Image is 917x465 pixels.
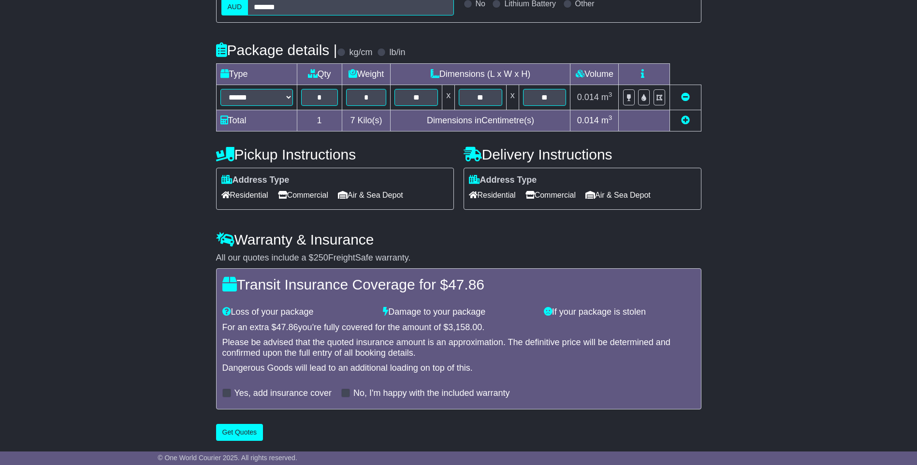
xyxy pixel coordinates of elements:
[342,110,391,131] td: Kilo(s)
[378,307,539,318] div: Damage to your package
[448,322,482,332] span: 3,158.00
[469,175,537,186] label: Address Type
[353,388,510,399] label: No, I'm happy with the included warranty
[469,188,516,203] span: Residential
[525,188,576,203] span: Commercial
[222,322,695,333] div: For an extra $ you're fully covered for the amount of $ .
[216,146,454,162] h4: Pickup Instructions
[349,47,372,58] label: kg/cm
[278,188,328,203] span: Commercial
[222,363,695,374] div: Dangerous Goods will lead to an additional loading on top of this.
[681,92,690,102] a: Remove this item
[577,116,599,125] span: 0.014
[391,63,570,85] td: Dimensions (L x W x H)
[222,337,695,358] div: Please be advised that the quoted insurance amount is an approximation. The definitive price will...
[338,188,403,203] span: Air & Sea Depot
[216,253,701,263] div: All our quotes include a $ FreightSafe warranty.
[216,42,337,58] h4: Package details |
[601,116,612,125] span: m
[221,188,268,203] span: Residential
[222,276,695,292] h4: Transit Insurance Coverage for $
[601,92,612,102] span: m
[448,276,484,292] span: 47.86
[391,110,570,131] td: Dimensions in Centimetre(s)
[158,454,297,462] span: © One World Courier 2025. All rights reserved.
[350,116,355,125] span: 7
[216,424,263,441] button: Get Quotes
[234,388,332,399] label: Yes, add insurance cover
[277,322,298,332] span: 47.86
[314,253,328,262] span: 250
[577,92,599,102] span: 0.014
[297,63,342,85] td: Qty
[216,110,297,131] td: Total
[570,63,619,85] td: Volume
[221,175,290,186] label: Address Type
[464,146,701,162] h4: Delivery Instructions
[609,91,612,98] sup: 3
[216,232,701,247] h4: Warranty & Insurance
[681,116,690,125] a: Add new item
[389,47,405,58] label: lb/in
[297,110,342,131] td: 1
[539,307,700,318] div: If your package is stolen
[342,63,391,85] td: Weight
[218,307,378,318] div: Loss of your package
[585,188,651,203] span: Air & Sea Depot
[506,85,519,110] td: x
[216,63,297,85] td: Type
[609,114,612,121] sup: 3
[442,85,455,110] td: x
